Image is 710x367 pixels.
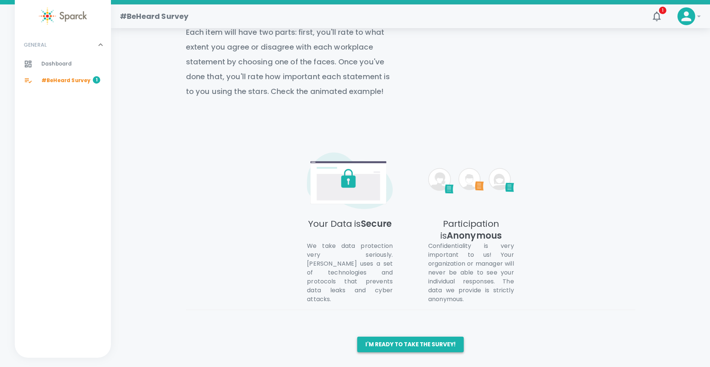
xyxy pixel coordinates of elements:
span: Anonymous [447,229,502,242]
h1: #BeHeard Survey [120,10,189,22]
p: GENERAL [24,41,47,48]
p: We take data protection very seriously. [PERSON_NAME] uses a set of technologies and protocols th... [307,242,393,304]
a: #BeHeard Survey1 [15,73,111,89]
span: 1 [659,7,666,14]
div: GENERAL [15,56,111,92]
a: Dashboard [15,56,111,72]
button: I'm ready to take the survey! [357,337,464,352]
h5: Your Data is [307,218,393,242]
span: 1 [93,76,100,84]
img: [object Object] [428,152,514,209]
span: #BeHeard Survey [41,77,91,84]
p: Confidentiality is very important to us! Your organization or manager will never be able to see y... [428,242,514,304]
h5: Participation is [428,218,514,242]
a: Sparck logo [15,7,111,25]
span: Dashboard [41,60,72,68]
img: [object Object] [307,152,393,209]
div: GENERAL [15,34,111,56]
button: 1 [648,7,666,25]
span: Secure [361,218,392,230]
img: Sparck logo [39,7,87,25]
